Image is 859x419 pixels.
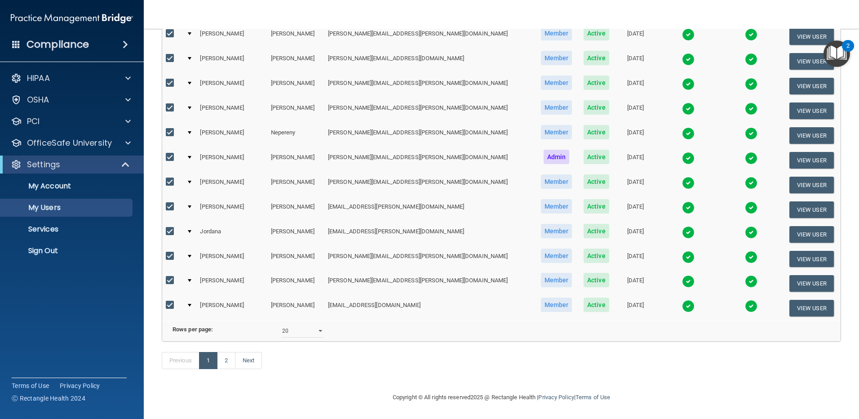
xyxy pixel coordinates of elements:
[745,78,757,90] img: tick.e7d51cea.svg
[615,173,656,197] td: [DATE]
[789,127,834,144] button: View User
[324,148,535,173] td: [PERSON_NAME][EMAIL_ADDRESS][PERSON_NAME][DOMAIN_NAME]
[196,173,267,197] td: [PERSON_NAME]
[682,275,695,288] img: tick.e7d51cea.svg
[789,226,834,243] button: View User
[196,247,267,272] td: [PERSON_NAME]
[196,296,267,320] td: [PERSON_NAME]
[745,275,757,288] img: tick.e7d51cea.svg
[544,150,570,164] span: Admin
[27,94,49,105] p: OSHA
[324,296,535,320] td: [EMAIL_ADDRESS][DOMAIN_NAME]
[173,326,213,333] b: Rows per page:
[682,28,695,41] img: tick.e7d51cea.svg
[584,249,609,263] span: Active
[745,127,757,140] img: tick.e7d51cea.svg
[60,381,100,390] a: Privacy Policy
[584,150,609,164] span: Active
[11,138,131,148] a: OfficeSafe University
[324,24,535,49] td: [PERSON_NAME][EMAIL_ADDRESS][PERSON_NAME][DOMAIN_NAME]
[789,53,834,70] button: View User
[267,271,324,296] td: [PERSON_NAME]
[682,177,695,189] img: tick.e7d51cea.svg
[324,173,535,197] td: [PERSON_NAME][EMAIL_ADDRESS][PERSON_NAME][DOMAIN_NAME]
[745,177,757,189] img: tick.e7d51cea.svg
[324,222,535,247] td: [EMAIL_ADDRESS][PERSON_NAME][DOMAIN_NAME]
[584,224,609,238] span: Active
[682,103,695,115] img: tick.e7d51cea.svg
[745,201,757,214] img: tick.e7d51cea.svg
[324,98,535,123] td: [PERSON_NAME][EMAIL_ADDRESS][PERSON_NAME][DOMAIN_NAME]
[11,73,131,84] a: HIPAA
[6,246,128,255] p: Sign Out
[6,182,128,191] p: My Account
[12,394,85,403] span: Ⓒ Rectangle Health 2024
[217,352,235,369] a: 2
[584,26,609,40] span: Active
[267,148,324,173] td: [PERSON_NAME]
[584,298,609,312] span: Active
[789,103,834,119] button: View User
[196,74,267,98] td: [PERSON_NAME]
[789,251,834,267] button: View User
[267,123,324,148] td: Nepereny
[745,28,757,41] img: tick.e7d51cea.svg
[789,300,834,316] button: View User
[615,296,656,320] td: [DATE]
[6,203,128,212] p: My Users
[6,225,128,234] p: Services
[235,352,262,369] a: Next
[267,296,324,320] td: [PERSON_NAME]
[267,197,324,222] td: [PERSON_NAME]
[541,298,572,312] span: Member
[196,98,267,123] td: [PERSON_NAME]
[541,273,572,287] span: Member
[324,247,535,272] td: [PERSON_NAME][EMAIL_ADDRESS][PERSON_NAME][DOMAIN_NAME]
[789,275,834,292] button: View User
[162,352,199,369] a: Previous
[541,76,572,90] span: Member
[682,226,695,239] img: tick.e7d51cea.svg
[196,49,267,74] td: [PERSON_NAME]
[267,49,324,74] td: [PERSON_NAME]
[541,249,572,263] span: Member
[267,173,324,197] td: [PERSON_NAME]
[789,201,834,218] button: View User
[615,197,656,222] td: [DATE]
[846,46,850,58] div: 2
[584,100,609,115] span: Active
[541,125,572,139] span: Member
[11,9,133,27] img: PMB logo
[541,199,572,214] span: Member
[11,94,131,105] a: OSHA
[337,383,665,412] div: Copyright © All rights reserved 2025 @ Rectangle Health | |
[324,271,535,296] td: [PERSON_NAME][EMAIL_ADDRESS][PERSON_NAME][DOMAIN_NAME]
[615,271,656,296] td: [DATE]
[682,300,695,312] img: tick.e7d51cea.svg
[615,247,656,272] td: [DATE]
[267,247,324,272] td: [PERSON_NAME]
[789,152,834,169] button: View User
[584,76,609,90] span: Active
[267,222,324,247] td: [PERSON_NAME]
[196,123,267,148] td: [PERSON_NAME]
[196,197,267,222] td: [PERSON_NAME]
[682,152,695,165] img: tick.e7d51cea.svg
[615,49,656,74] td: [DATE]
[324,74,535,98] td: [PERSON_NAME][EMAIL_ADDRESS][PERSON_NAME][DOMAIN_NAME]
[267,24,324,49] td: [PERSON_NAME]
[584,273,609,287] span: Active
[267,74,324,98] td: [PERSON_NAME]
[11,116,131,127] a: PCI
[12,381,49,390] a: Terms of Use
[584,174,609,189] span: Active
[196,271,267,296] td: [PERSON_NAME]
[789,78,834,94] button: View User
[584,51,609,65] span: Active
[267,98,324,123] td: [PERSON_NAME]
[745,152,757,165] img: tick.e7d51cea.svg
[27,38,89,51] h4: Compliance
[541,51,572,65] span: Member
[789,28,834,45] button: View User
[615,98,656,123] td: [DATE]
